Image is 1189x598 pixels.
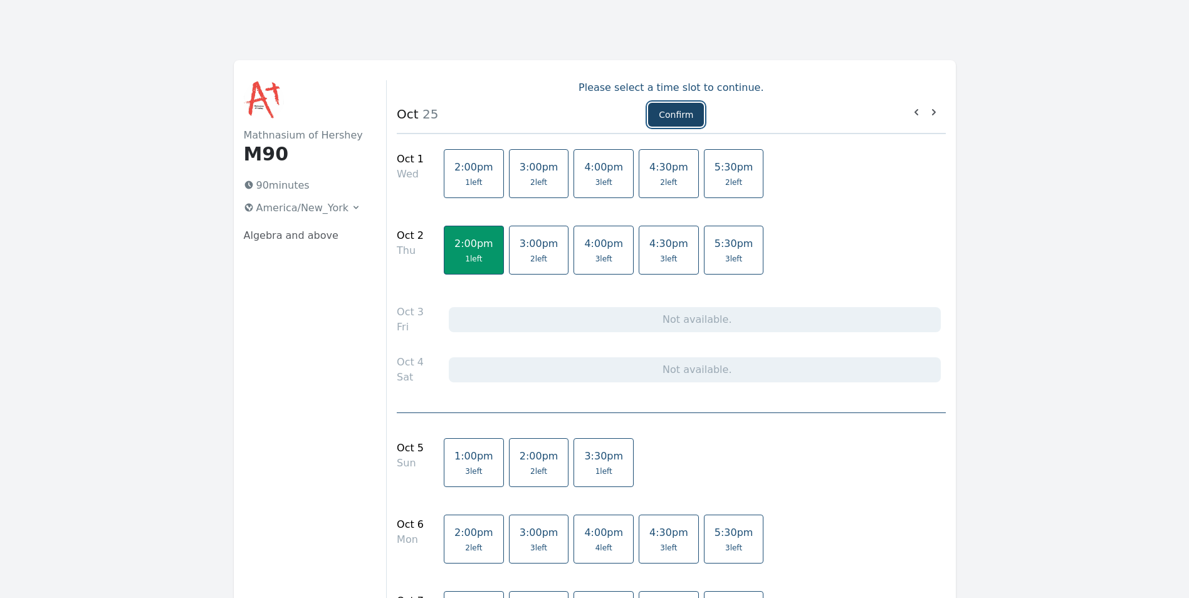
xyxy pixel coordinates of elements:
[530,543,547,553] span: 3 left
[397,305,424,320] div: Oct 3
[454,161,493,173] span: 2:00pm
[584,527,623,538] span: 4:00pm
[239,198,367,218] button: America/New_York
[660,177,677,187] span: 2 left
[725,177,742,187] span: 2 left
[419,107,439,122] span: 25
[465,543,482,553] span: 2 left
[454,450,493,462] span: 1:00pm
[239,176,367,196] p: 90 minutes
[397,456,424,471] div: Sun
[244,143,367,165] h1: M90
[649,238,688,249] span: 4:30pm
[530,466,547,476] span: 2 left
[725,254,742,264] span: 3 left
[520,527,558,538] span: 3:00pm
[648,103,704,127] button: Confirm
[595,543,612,553] span: 4 left
[397,243,424,258] div: Thu
[660,543,677,553] span: 3 left
[530,177,547,187] span: 2 left
[244,228,367,243] p: Algebra and above
[397,370,424,385] div: Sat
[397,80,945,95] p: Please select a time slot to continue.
[520,450,558,462] span: 2:00pm
[454,527,493,538] span: 2:00pm
[465,177,482,187] span: 1 left
[715,238,753,249] span: 5:30pm
[397,441,424,456] div: Oct 5
[649,527,688,538] span: 4:30pm
[397,532,424,547] div: Mon
[397,228,424,243] div: Oct 2
[584,161,623,173] span: 4:00pm
[397,517,424,532] div: Oct 6
[595,254,612,264] span: 3 left
[725,543,742,553] span: 3 left
[595,466,612,476] span: 1 left
[397,167,424,182] div: Wed
[397,355,424,370] div: Oct 4
[449,357,940,382] div: Not available.
[449,307,940,332] div: Not available.
[520,238,558,249] span: 3:00pm
[244,128,367,143] h2: Mathnasium of Hershey
[584,450,623,462] span: 3:30pm
[520,161,558,173] span: 3:00pm
[397,320,424,335] div: Fri
[595,177,612,187] span: 3 left
[244,80,284,120] img: Mathnasium of Hershey
[715,161,753,173] span: 5:30pm
[454,238,493,249] span: 2:00pm
[660,254,677,264] span: 3 left
[465,254,482,264] span: 1 left
[715,527,753,538] span: 5:30pm
[584,238,623,249] span: 4:00pm
[649,161,688,173] span: 4:30pm
[530,254,547,264] span: 2 left
[397,107,419,122] strong: Oct
[397,152,424,167] div: Oct 1
[465,466,482,476] span: 3 left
